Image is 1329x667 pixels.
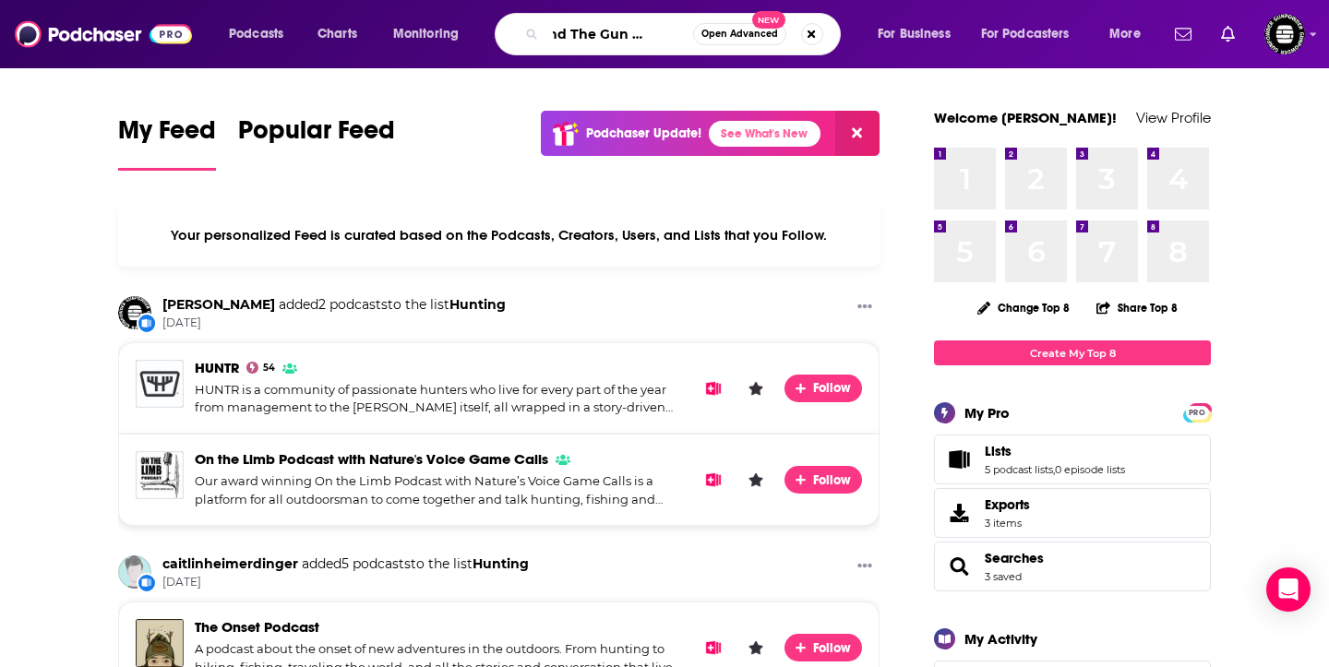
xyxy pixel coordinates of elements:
button: Show profile menu [1264,14,1305,54]
a: HUNTR [195,359,239,376]
div: HUNTR is a community of passionate hunters who live for every part of the year from management to... [195,381,685,417]
a: Show notifications dropdown [1167,18,1199,50]
img: User Profile [1264,14,1305,54]
span: Exports [985,496,1030,513]
button: Add to List [700,375,727,402]
span: New [752,11,785,29]
button: Share Top 8 [1096,290,1179,326]
span: Follow [813,472,853,488]
a: Lists [940,447,977,472]
span: Podcasts [229,21,283,47]
img: HUNTR [136,360,184,408]
a: PRO [1186,405,1208,419]
a: 3 saved [985,570,1022,583]
button: Leave a Rating [742,375,770,402]
img: Podchaser - Follow, Share and Rate Podcasts [15,17,192,52]
p: Podchaser Update! [586,125,701,141]
a: On the Limb Podcast with Nature's Voice Game Calls [195,450,548,468]
button: open menu [216,19,307,49]
a: Hunting [473,555,529,572]
h3: to the list [162,555,529,573]
div: New List [137,573,157,593]
a: Lists [985,443,1125,459]
button: Leave a Rating [742,634,770,661]
span: Logged in as KarinaSabol [1264,14,1305,54]
button: Follow [784,634,862,661]
span: Monitoring [393,21,459,47]
a: 0 episode lists [1055,463,1125,476]
span: Searches [934,542,1211,591]
a: The Onset Podcast [195,618,319,636]
span: Exports [940,500,977,526]
button: open menu [1096,19,1164,49]
a: Welcome [PERSON_NAME]! [934,109,1117,126]
button: open menu [969,19,1096,49]
a: Searches [940,554,977,579]
h3: to the list [162,296,506,314]
img: The Onset Podcast [136,619,184,667]
div: My Activity [964,630,1037,648]
a: 54 [246,362,275,374]
span: Popular Feed [238,114,395,157]
span: Follow [813,640,853,656]
a: My Feed [118,114,216,171]
span: For Business [878,21,951,47]
a: Show notifications dropdown [1214,18,1242,50]
span: [DATE] [162,316,506,331]
span: added 5 podcasts [302,555,411,572]
div: New List [137,313,157,333]
button: Show More Button [850,296,880,319]
button: open menu [380,19,483,49]
span: Charts [317,21,357,47]
div: Our award winning On the Limb Podcast with Nature’s Voice Game Calls is a platform for all outdoo... [195,472,685,508]
button: Change Top 8 [966,296,1081,319]
img: caitlinheimerdinger [118,555,151,589]
button: open menu [865,19,974,49]
div: My Pro [964,404,1010,422]
button: Follow [784,466,862,494]
span: [DATE] [162,575,529,590]
a: Karina Sabol [162,296,275,313]
span: More [1109,21,1141,47]
div: Open Intercom Messenger [1266,567,1311,612]
span: 3 items [985,517,1030,530]
img: On the Limb Podcast with Nature's Voice Game Calls [136,451,184,499]
img: Karina Sabol [118,296,151,329]
a: Charts [305,19,368,49]
span: added 2 podcasts [279,296,388,313]
span: For Podcasters [981,21,1070,47]
button: Leave a Rating [742,466,770,494]
a: Searches [985,550,1044,566]
a: View Profile [1136,109,1211,126]
a: 5 podcast lists [985,463,1053,476]
div: Your personalized Feed is curated based on the Podcasts, Creators, Users, and Lists that you Follow. [118,204,880,267]
a: caitlinheimerdinger [162,555,298,572]
input: Search podcasts, credits, & more... [545,19,693,49]
button: Open AdvancedNew [693,23,786,45]
span: , [1053,463,1055,476]
span: 54 [263,364,275,372]
button: Add to List [700,466,727,494]
span: Follow [813,380,853,396]
button: Show More Button [850,555,880,578]
span: Lists [985,443,1012,459]
a: Exports [934,488,1211,538]
span: Open Advanced [701,30,778,39]
a: Hunting [449,296,506,313]
a: See What's New [709,121,820,147]
span: My Feed [118,114,216,157]
a: Create My Top 8 [934,340,1211,365]
span: PRO [1186,406,1208,420]
span: Lists [934,435,1211,484]
button: Add to List [700,634,727,661]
